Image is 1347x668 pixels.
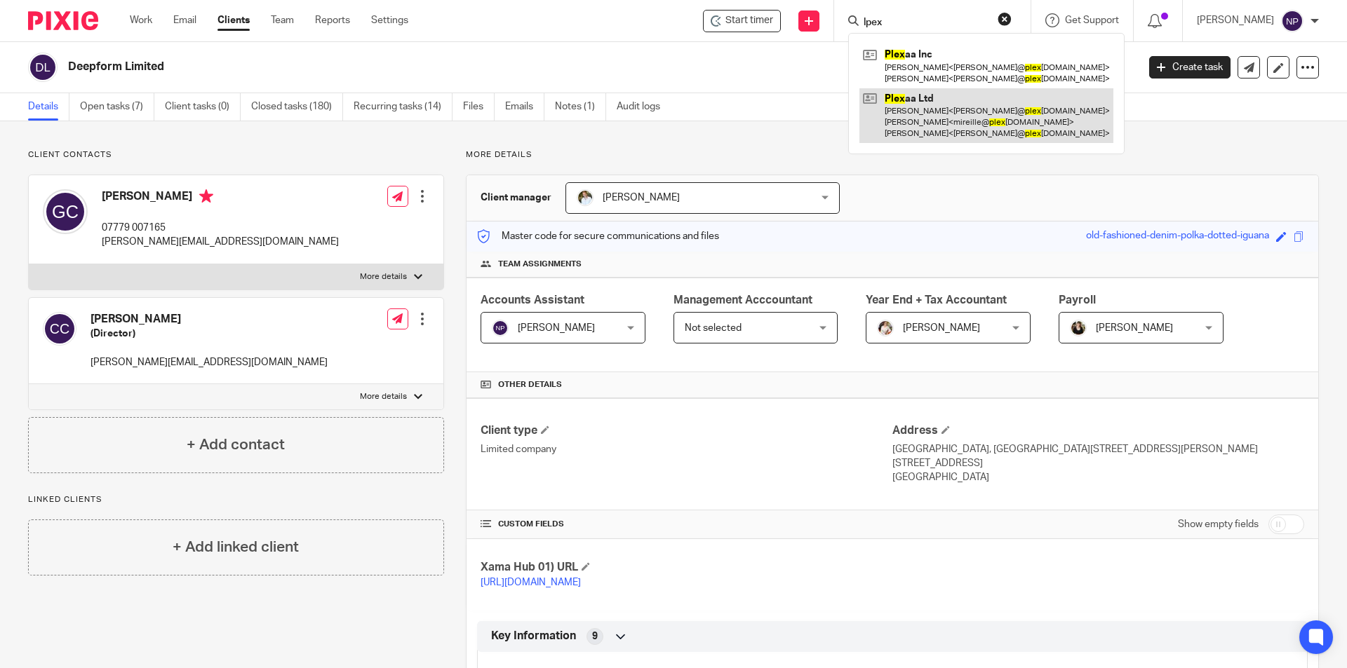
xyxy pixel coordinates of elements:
[892,423,1304,438] h4: Address
[130,13,152,27] a: Work
[1059,294,1096,306] span: Payroll
[68,60,916,74] h2: Deepform Limited
[354,93,453,121] a: Recurring tasks (14)
[371,13,408,27] a: Settings
[360,271,407,282] p: More details
[603,193,680,203] span: [PERSON_NAME]
[892,442,1304,456] p: [GEOGRAPHIC_DATA], [GEOGRAPHIC_DATA][STREET_ADDRESS][PERSON_NAME]
[43,189,88,234] img: svg%3E
[481,423,892,438] h4: Client type
[1070,320,1087,336] img: Helen%20Campbell.jpeg
[91,355,328,369] p: [PERSON_NAME][EMAIL_ADDRESS][DOMAIN_NAME]
[28,93,69,121] a: Details
[877,320,894,336] img: Kayleigh%20Henson.jpeg
[28,11,98,30] img: Pixie
[673,294,812,306] span: Management Acccountant
[102,235,339,249] p: [PERSON_NAME][EMAIL_ADDRESS][DOMAIN_NAME]
[360,391,407,402] p: More details
[173,13,196,27] a: Email
[477,229,719,243] p: Master code for secure communications and files
[1065,15,1119,25] span: Get Support
[481,519,892,530] h4: CUSTOM FIELDS
[80,93,154,121] a: Open tasks (7)
[617,93,671,121] a: Audit logs
[199,189,213,203] i: Primary
[481,294,584,306] span: Accounts Assistant
[555,93,606,121] a: Notes (1)
[28,53,58,82] img: svg%3E
[505,93,544,121] a: Emails
[481,442,892,456] p: Limited company
[577,189,594,206] img: sarah-royle.jpg
[998,12,1012,26] button: Clear
[892,456,1304,470] p: [STREET_ADDRESS]
[28,494,444,505] p: Linked clients
[1178,517,1259,531] label: Show empty fields
[1197,13,1274,27] p: [PERSON_NAME]
[173,536,299,558] h4: + Add linked client
[498,379,562,390] span: Other details
[102,221,339,235] p: 07779 007165
[1096,323,1173,333] span: [PERSON_NAME]
[592,629,598,643] span: 9
[1086,229,1269,245] div: old-fashioned-denim-polka-dotted-iguana
[481,191,551,205] h3: Client manager
[498,259,582,270] span: Team assignments
[217,13,250,27] a: Clients
[102,189,339,207] h4: [PERSON_NAME]
[725,13,773,28] span: Start timer
[903,323,980,333] span: [PERSON_NAME]
[862,17,989,29] input: Search
[28,149,444,161] p: Client contacts
[251,93,343,121] a: Closed tasks (180)
[1149,56,1231,79] a: Create task
[481,560,892,575] h4: Xama Hub 01) URL
[685,323,742,333] span: Not selected
[492,320,509,336] img: svg%3E
[91,327,328,341] h5: (Director)
[703,10,781,32] div: Deepform Limited
[43,312,76,346] img: svg%3E
[1281,10,1304,32] img: svg%3E
[518,323,595,333] span: [PERSON_NAME]
[466,149,1319,161] p: More details
[315,13,350,27] a: Reports
[165,93,241,121] a: Client tasks (0)
[187,434,285,456] h4: + Add contact
[491,629,576,643] span: Key Information
[91,312,328,327] h4: [PERSON_NAME]
[866,294,1007,306] span: Year End + Tax Accountant
[463,93,495,121] a: Files
[481,578,581,587] a: [URL][DOMAIN_NAME]
[271,13,294,27] a: Team
[892,470,1304,484] p: [GEOGRAPHIC_DATA]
